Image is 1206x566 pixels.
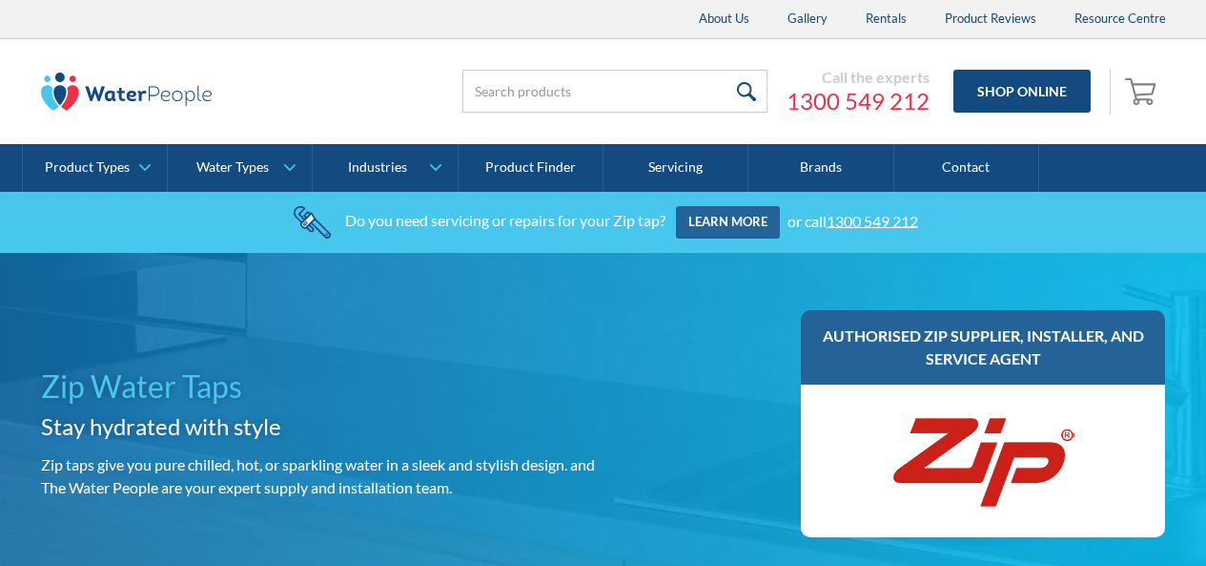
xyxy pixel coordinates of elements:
h3: Authorised Zip supplier, installer, and service agent [820,325,1147,370]
a: Water Types [168,144,312,192]
iframe: podium webchat widget bubble [1053,471,1206,566]
div: Industries [348,159,407,176]
a: Learn more [676,206,780,239]
h1: Zip Water Taps [41,364,596,409]
a: Open empty cart [1120,69,1166,115]
a: Brands [748,144,893,192]
a: Servicing [603,144,748,192]
a: Industries [313,144,457,192]
div: Product Types [45,159,130,176]
div: Call the experts [787,68,930,87]
input: Search products [462,70,767,113]
a: Product Types [23,144,167,192]
a: Product Finder [459,144,603,192]
a: Shop Online [953,70,1091,113]
a: 1300 549 212 [787,87,930,115]
a: Contact [894,144,1039,192]
div: Do you need servicing or repairs for your Zip tap? [345,211,665,229]
h2: Stay hydrated with style [41,409,596,444]
div: Water Types [196,159,269,176]
img: shopping cart [1125,75,1161,106]
p: Zip taps give you pure chilled, hot, or sparkling water in a sleek and stylish design. and The Wa... [41,453,596,499]
img: Zip [888,404,1078,518]
div: or call [787,211,918,229]
img: The Water People [41,73,213,111]
a: 1300 549 212 [827,211,918,229]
